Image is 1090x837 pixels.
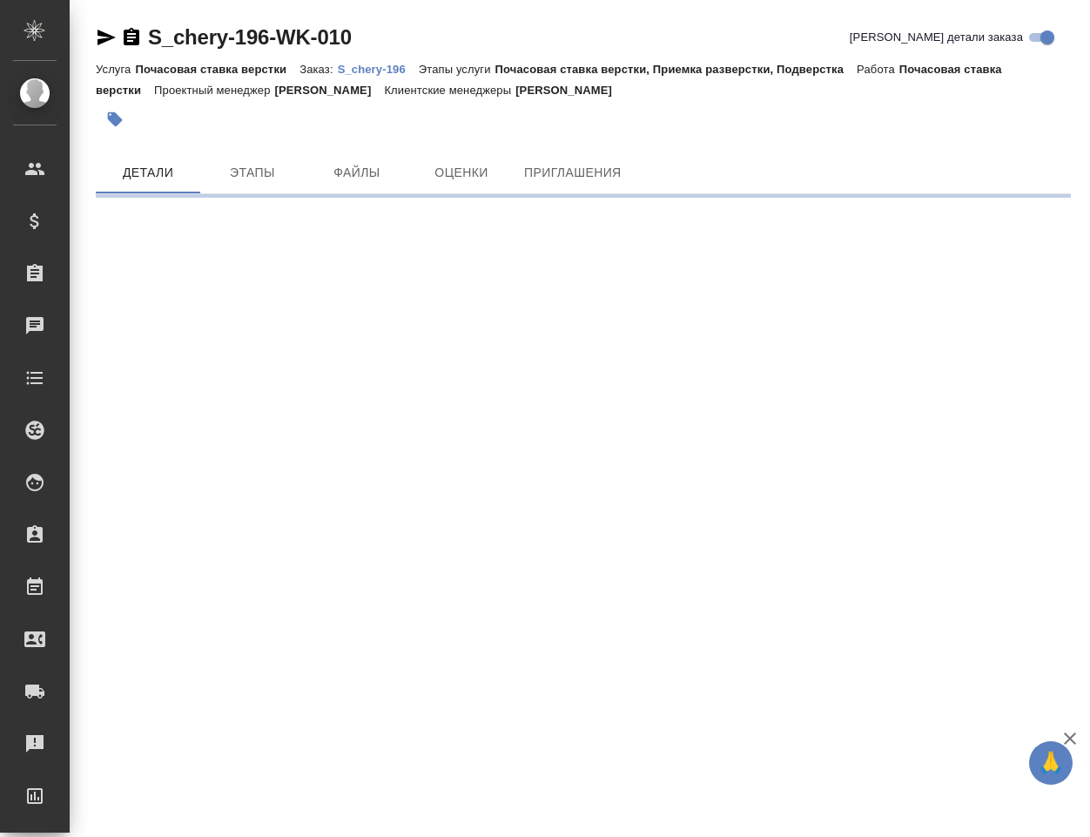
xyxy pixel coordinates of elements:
[106,162,190,184] span: Детали
[135,63,299,76] p: Почасовая ставка верстки
[419,63,495,76] p: Этапы услуги
[96,100,134,138] button: Добавить тэг
[96,63,1002,97] p: Почасовая ставка верстки
[384,84,515,97] p: Клиентские менеджеры
[96,63,135,76] p: Услуга
[338,61,419,76] a: S_chery-196
[315,162,399,184] span: Файлы
[96,27,117,48] button: Скопировать ссылку для ЯМессенджера
[857,63,899,76] p: Работа
[299,63,337,76] p: Заказ:
[154,84,274,97] p: Проектный менеджер
[420,162,503,184] span: Оценки
[121,27,142,48] button: Скопировать ссылку
[850,29,1023,46] span: [PERSON_NAME] детали заказа
[1036,745,1066,781] span: 🙏
[338,63,419,76] p: S_chery-196
[1029,741,1073,785] button: 🙏
[211,162,294,184] span: Этапы
[495,63,858,76] p: Почасовая ставка верстки, Приемка разверстки, Подверстка
[515,84,625,97] p: [PERSON_NAME]
[275,84,385,97] p: [PERSON_NAME]
[524,162,622,184] span: Приглашения
[148,25,352,49] a: S_chery-196-WK-010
